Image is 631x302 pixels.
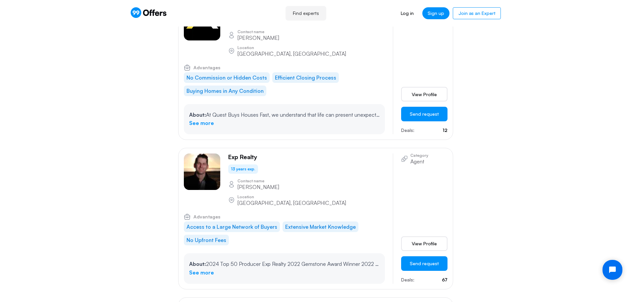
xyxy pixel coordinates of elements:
[189,111,380,119] p: At Quest Buys Houses Fast, we understand that life can present unexpected challenges, leaving hom...
[597,254,628,285] iframe: Tidio Chat
[443,127,447,134] p: 12
[401,127,414,134] p: Deals:
[410,159,428,164] p: Agent
[237,35,279,40] p: [PERSON_NAME]
[193,214,220,219] span: Advantages
[410,153,428,157] p: Category
[237,51,346,56] p: [GEOGRAPHIC_DATA], [GEOGRAPHIC_DATA]
[184,221,280,232] li: Access to a Large Network of Buyers
[184,235,229,245] li: No Upfront Fees
[412,91,437,98] span: View Profile
[286,6,326,21] a: Find experts
[422,7,449,19] a: Sign up
[189,111,206,118] span: About:
[283,221,358,232] li: Extensive Market Knowledge
[184,72,270,83] li: No Commission or Hidden Costs
[272,72,339,83] li: Efficient Closing Process
[228,153,257,161] p: Exp Realty
[189,261,206,267] span: About:
[237,200,346,206] p: [GEOGRAPHIC_DATA], [GEOGRAPHIC_DATA]
[237,179,279,183] p: Contact name
[189,269,214,277] a: See more
[401,107,447,121] button: Send request
[237,195,346,199] p: Location
[237,30,279,34] p: Contact name
[401,87,447,101] a: View Profile
[189,260,380,269] p: 2024 Top 50 Producer Exp Realty 2022 Gemstone Award Winner 2022 Top 200 production worldwide Exp ...
[193,65,220,70] span: Advantages
[228,164,258,174] div: 13 years exp.
[237,184,279,190] p: [PERSON_NAME]
[184,86,266,96] li: Buying Homes in Any Condition
[401,256,447,271] button: Send request
[401,276,414,283] p: Deals:
[395,7,419,19] a: Log in
[237,46,346,50] p: Location
[189,119,214,128] a: See more
[453,7,501,19] a: Join as an Expert
[184,153,220,190] img: Aris Anagnos
[401,236,447,251] a: View Profile
[442,276,447,283] p: 67
[412,240,437,247] span: View Profile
